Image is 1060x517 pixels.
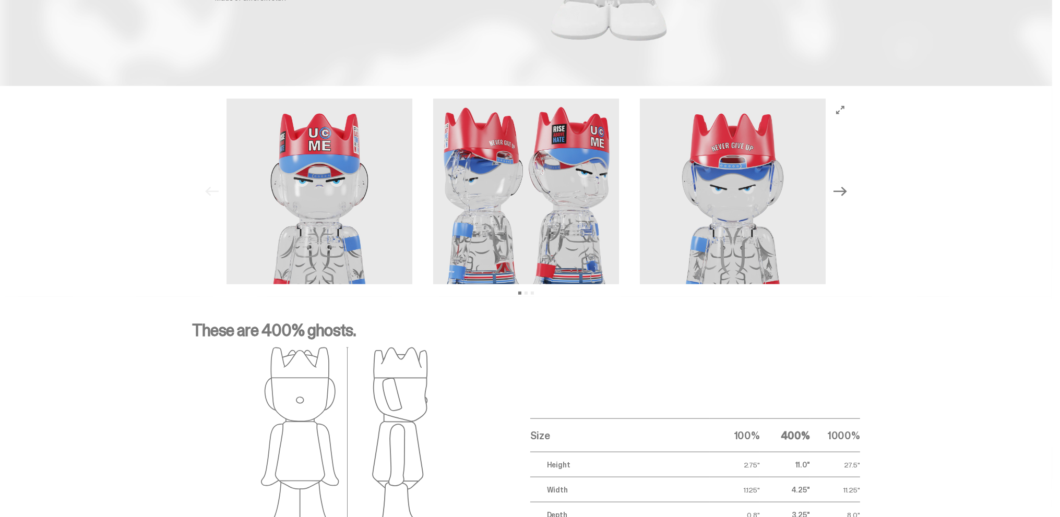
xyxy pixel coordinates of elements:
td: Height [530,452,710,477]
td: 2.75" [710,452,760,477]
td: 1.125" [710,477,760,502]
td: 27.5" [810,452,860,477]
button: Next [829,180,852,203]
p: These are 400% ghosts. [192,322,860,347]
th: Size [530,419,710,452]
td: 11.0" [760,452,810,477]
th: 400% [760,419,810,452]
td: 4.25" [760,477,810,502]
img: John_Cena_Media_Gallery_3.png [433,99,619,284]
button: View slide 3 [531,292,534,295]
button: View slide 2 [525,292,528,295]
td: Width [530,477,710,502]
img: John_Cena_Media_Gallery_1.png [227,99,412,284]
th: 1000% [810,419,860,452]
button: View full-screen [834,104,847,116]
td: 11.25" [810,477,860,502]
button: View slide 1 [518,292,521,295]
img: John_Cena_Media_Gallery_2.png [640,99,826,284]
th: 100% [710,419,760,452]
